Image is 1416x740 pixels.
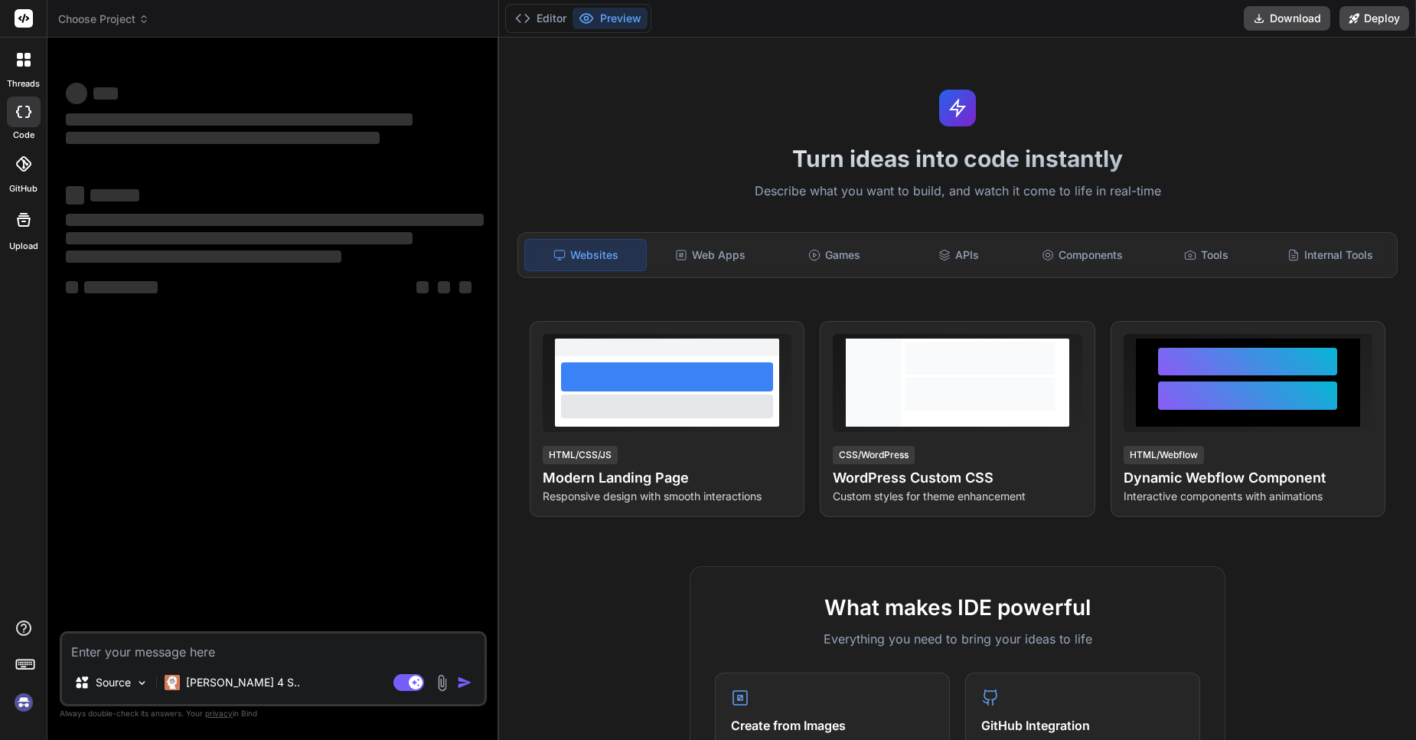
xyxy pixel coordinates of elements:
span: ‌ [90,189,139,201]
div: Web Apps [650,239,771,271]
h4: Create from Images [731,716,934,735]
span: ‌ [459,281,471,293]
span: ‌ [66,186,84,205]
div: CSS/WordPress [833,446,915,464]
p: Custom styles for theme enhancement [833,489,1082,504]
p: Always double-check its answers. Your in Bind [60,706,487,721]
span: ‌ [66,214,484,226]
span: ‌ [438,281,450,293]
span: ‌ [416,281,429,293]
span: ‌ [66,132,380,144]
img: Pick Models [135,676,148,689]
span: ‌ [66,232,413,244]
img: Claude 4 Sonnet [165,675,180,690]
span: ‌ [84,281,158,293]
div: Internal Tools [1270,239,1391,271]
h4: Modern Landing Page [543,467,791,489]
img: icon [457,675,472,690]
h4: GitHub Integration [981,716,1184,735]
p: Describe what you want to build, and watch it come to life in real-time [508,182,1407,201]
label: Upload [9,240,38,253]
span: privacy [205,709,233,718]
img: attachment [433,674,451,692]
h1: Turn ideas into code instantly [508,145,1407,172]
button: Deploy [1339,6,1409,31]
div: Games [774,239,895,271]
img: signin [11,689,37,715]
p: Everything you need to bring your ideas to life [715,630,1200,648]
div: APIs [898,239,1019,271]
span: Choose Project [58,11,149,27]
p: Source [96,675,131,690]
div: HTML/CSS/JS [543,446,618,464]
div: Tools [1146,239,1267,271]
div: HTML/Webflow [1124,446,1204,464]
div: Components [1022,239,1143,271]
span: ‌ [66,281,78,293]
label: code [13,129,34,142]
button: Preview [573,8,648,29]
span: ‌ [93,87,118,100]
h4: WordPress Custom CSS [833,467,1082,489]
span: ‌ [66,250,341,263]
span: ‌ [66,83,87,104]
p: Interactive components with animations [1124,489,1372,504]
p: Responsive design with smooth interactions [543,489,791,504]
label: GitHub [9,182,38,195]
div: Websites [524,239,647,271]
button: Editor [509,8,573,29]
h4: Dynamic Webflow Component [1124,467,1372,489]
label: threads [7,77,40,90]
span: ‌ [66,113,413,126]
h2: What makes IDE powerful [715,591,1200,624]
button: Download [1244,6,1330,31]
p: [PERSON_NAME] 4 S.. [186,675,300,690]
